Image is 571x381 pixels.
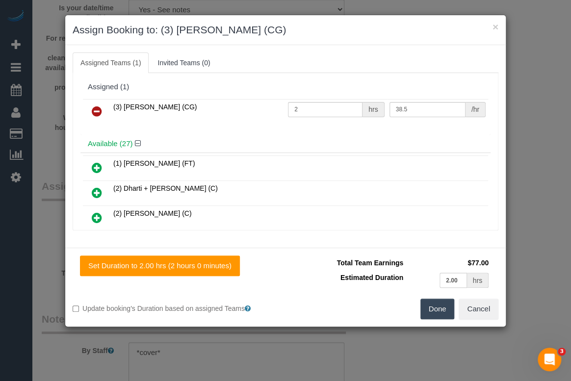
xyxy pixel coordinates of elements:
[293,255,406,270] td: Total Team Earnings
[493,22,498,32] button: ×
[88,83,483,91] div: Assigned (1)
[73,305,79,312] input: Update booking's Duration based on assigned Teams
[406,255,491,270] td: $77.00
[363,102,384,117] div: hrs
[73,304,278,313] label: Update booking's Duration based on assigned Teams
[467,273,489,288] div: hrs
[340,274,403,281] span: Estimated Duration
[113,103,197,111] span: (3) [PERSON_NAME] (CG)
[80,255,240,276] button: Set Duration to 2.00 hrs (2 hours 0 minutes)
[113,184,218,192] span: (2) Dharti + [PERSON_NAME] (C)
[558,348,566,356] span: 3
[113,209,191,217] span: (2) [PERSON_NAME] (C)
[88,140,483,148] h4: Available (27)
[73,23,498,37] h3: Assign Booking to: (3) [PERSON_NAME] (CG)
[459,299,498,319] button: Cancel
[73,52,149,73] a: Assigned Teams (1)
[420,299,455,319] button: Done
[150,52,218,73] a: Invited Teams (0)
[466,102,486,117] div: /hr
[538,348,561,371] iframe: Intercom live chat
[113,159,195,167] span: (1) [PERSON_NAME] (FT)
